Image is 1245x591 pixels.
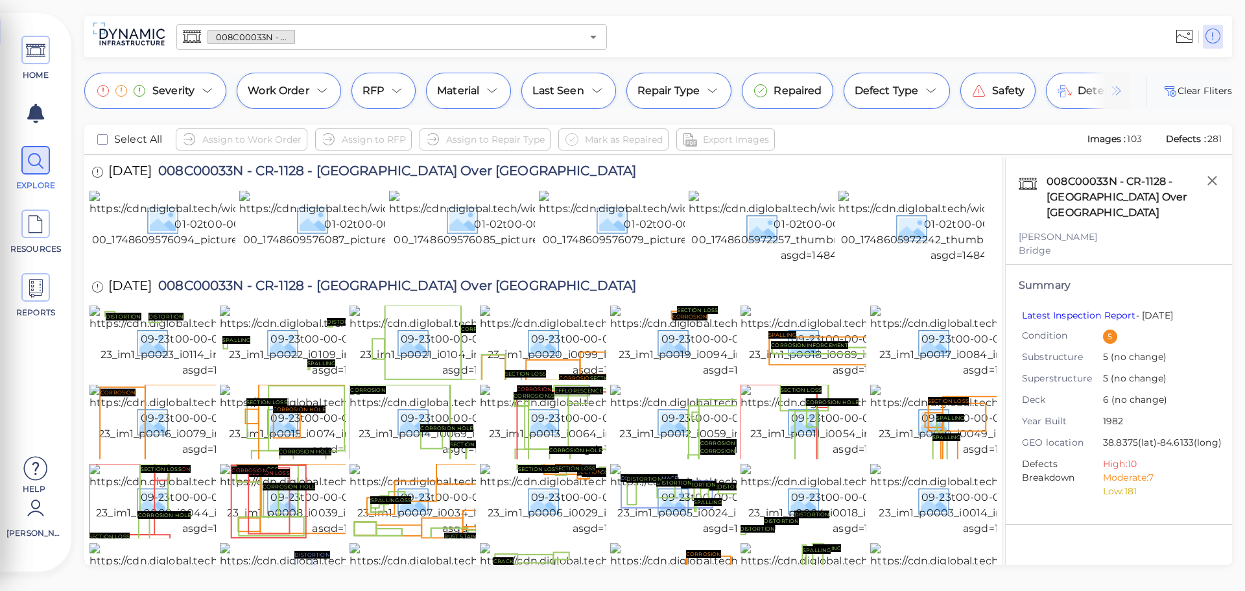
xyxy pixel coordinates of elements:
[1127,133,1141,145] span: 103
[1078,83,1148,99] span: Deterioration
[480,464,722,537] img: https://cdn.diglobal.tech/width210/1484/2024-09-23t00-00-00_2024-09-23_im1_p0006_i0029_image_inde...
[480,385,722,457] img: https://cdn.diglobal.tech/width210/1484/2024-09-23t00-00-00_2024-09-23_im1_p0013_i0064_image_inde...
[350,306,591,378] img: https://cdn.diglobal.tech/width210/1484/2024-09-23t00-00-00_2024-09-23_im1_p0021_i0104_image_inde...
[108,279,152,296] span: [DATE]
[89,306,331,378] img: https://cdn.diglobal.tech/width210/1484/2024-09-23t00-00-00_2024-09-23_im1_p0023_i0114_image_inde...
[8,69,64,81] span: HOME
[855,83,919,99] span: Defect Type
[8,307,64,319] span: REPORTS
[239,191,480,248] img: https://cdn.diglobal.tech/width210/1484/2025-01-02t00-00-00_1748609576087_picture5.jpg?asgd=1484
[350,464,591,537] img: https://cdn.diglobal.tech/width210/1484/2024-09-23t00-00-00_2024-09-23_im1_p0007_i0034_image_inde...
[870,385,1112,457] img: https://cdn.diglobal.tech/width210/1484/2024-09-23t00-00-00_2024-09-23_im1_p0010_i0049_image_inde...
[741,464,982,537] img: https://cdn.diglobal.tech/width210/1484/2024-09-23t00-00-00_2024-09-23_im1_p0004_i0018_image_inde...
[610,464,852,537] img: https://cdn.diglobal.tech/width210/1484/2024-09-23t00-00-00_2024-09-23_im1_p0005_i0024_image_inde...
[152,279,636,296] span: 008C00033N - CR-1128 - [GEOGRAPHIC_DATA] Over [GEOGRAPHIC_DATA]
[1162,83,1232,99] button: Clear Fliters
[89,191,330,248] img: https://cdn.diglobal.tech/width210/1484/2025-01-02t00-00-00_1748609576094_picture4.jpg?asgd=1484
[1022,309,1173,321] span: - [DATE]
[585,132,663,147] span: Mark as Repaired
[89,385,331,457] img: https://cdn.diglobal.tech/width210/1484/2024-09-23t00-00-00_2024-09-23_im1_p0016_i0079_image_inde...
[1103,415,1209,429] span: 1982
[248,83,309,99] span: Work Order
[420,128,551,151] button: Assign to Repair Type
[6,146,65,191] a: EXPLORE
[610,306,852,378] img: https://cdn.diglobal.tech/width210/1484/2024-09-23t00-00-00_2024-09-23_im1_p0019_i0094_image_inde...
[1022,415,1103,428] span: Year Built
[1103,436,1222,451] span: 38.8375 (lat) -84.6133 (long)
[437,83,479,99] span: Material
[6,483,62,494] span: Help
[1165,133,1207,145] span: Defects :
[89,464,331,537] img: https://cdn.diglobal.tech/width210/1484/2024-09-23t00-00-00_2024-09-23_im1_p0009_i0044_image_inde...
[1103,330,1117,344] div: 5
[446,132,545,147] span: Assign to Repair Type
[539,191,779,248] img: https://cdn.diglobal.tech/width210/1484/2025-01-02t00-00-00_1748609576079_picture3.jpg?asgd=1484
[6,36,65,81] a: HOME
[870,306,1112,378] img: https://cdn.diglobal.tech/width210/1484/2024-09-23t00-00-00_2024-09-23_im1_p0017_i0084_image_inde...
[689,191,929,263] img: https://cdn.diglobal.tech/width210/1484/2025-01-02t00-00-00_1748605972257_thumbnail_picture5.jpg?...
[1019,278,1219,293] div: Summary
[992,83,1025,99] span: Safety
[480,306,722,378] img: https://cdn.diglobal.tech/width210/1484/2024-09-23t00-00-00_2024-09-23_im1_p0020_i0099_image_inde...
[1022,436,1103,450] span: GEO location
[870,464,1112,537] img: https://cdn.diglobal.tech/width210/1484/2024-09-23t00-00-00_2024-09-23_im1_p0003_i0014_image_inde...
[1019,244,1219,258] div: Bridge
[703,132,769,147] span: Export Images
[1190,533,1235,581] iframe: Chat
[176,128,307,151] button: Assign to Work Order
[342,132,406,147] span: Assign to RFP
[1103,471,1209,485] li: Moderate: 7
[8,180,64,191] span: EXPLORE
[6,527,62,539] span: [PERSON_NAME]
[1019,230,1219,244] div: [PERSON_NAME]
[1022,393,1103,407] span: Deck
[389,191,630,248] img: https://cdn.diglobal.tech/width210/1484/2025-01-02t00-00-00_1748609576085_picture1.jpg?asgd=1484
[1103,457,1209,471] li: High: 10
[1043,171,1219,224] div: 008C00033N - CR-1128 - [GEOGRAPHIC_DATA] Over [GEOGRAPHIC_DATA]
[676,128,775,151] button: Export Images
[610,385,852,457] img: https://cdn.diglobal.tech/width210/1484/2024-09-23t00-00-00_2024-09-23_im1_p0012_i0059_image_inde...
[1108,351,1167,363] span: (no change)
[1103,485,1209,498] li: Low: 181
[1103,372,1209,387] span: 5
[741,306,982,378] img: https://cdn.diglobal.tech/width210/1484/2024-09-23t00-00-00_2024-09-23_im1_p0018_i0089_image_inde...
[1103,393,1209,408] span: 6
[152,83,195,99] span: Severity
[108,164,152,182] span: [DATE]
[114,132,163,147] span: Select All
[202,132,302,147] span: Assign to Work Order
[558,128,669,151] button: Mark as Repaired
[584,28,602,46] button: Open
[220,385,462,457] img: https://cdn.diglobal.tech/width210/1484/2024-09-23t00-00-00_2024-09-23_im1_p0015_i0074_image_inde...
[838,191,1079,263] img: https://cdn.diglobal.tech/width210/1484/2025-01-02t00-00-00_1748605972242_thumbnail_picture2.jpg?...
[6,210,65,255] a: RESOURCES
[1108,372,1167,384] span: (no change)
[637,83,700,99] span: Repair Type
[1109,394,1167,405] span: (no change)
[1022,372,1103,385] span: Superstructure
[350,385,591,457] img: https://cdn.diglobal.tech/width210/1484/2024-09-23t00-00-00_2024-09-23_im1_p0014_i0069_image_inde...
[1207,133,1222,145] span: 281
[220,464,462,537] img: https://cdn.diglobal.tech/width210/1484/2024-09-23t00-00-00_2024-09-23_im1_p0008_i0039_image_inde...
[1022,457,1103,498] span: Defects Breakdown
[220,306,462,378] img: https://cdn.diglobal.tech/width210/1484/2024-09-23t00-00-00_2024-09-23_im1_p0022_i0109_image_inde...
[1086,133,1128,145] span: Images :
[741,385,982,457] img: https://cdn.diglobal.tech/width210/1484/2024-09-23t00-00-00_2024-09-23_im1_p0011_i0054_image_inde...
[362,83,384,99] span: RFP
[1022,329,1103,343] span: Condition
[6,273,65,319] a: REPORTS
[1022,350,1103,364] span: Substructure
[1109,83,1124,99] img: container_overflow_arrow_end
[1082,73,1131,109] img: small_overflow_gradient_end
[1022,309,1136,321] a: Latest Inspection Report
[1103,350,1209,365] span: 5
[208,31,294,43] span: 008C00033N - CR-1128 - [GEOGRAPHIC_DATA] Over [GEOGRAPHIC_DATA]
[774,83,822,99] span: Repaired
[315,128,412,151] button: Assign to RFP
[532,83,584,99] span: Last Seen
[152,164,636,182] span: 008C00033N - CR-1128 - [GEOGRAPHIC_DATA] Over [GEOGRAPHIC_DATA]
[8,243,64,255] span: RESOURCES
